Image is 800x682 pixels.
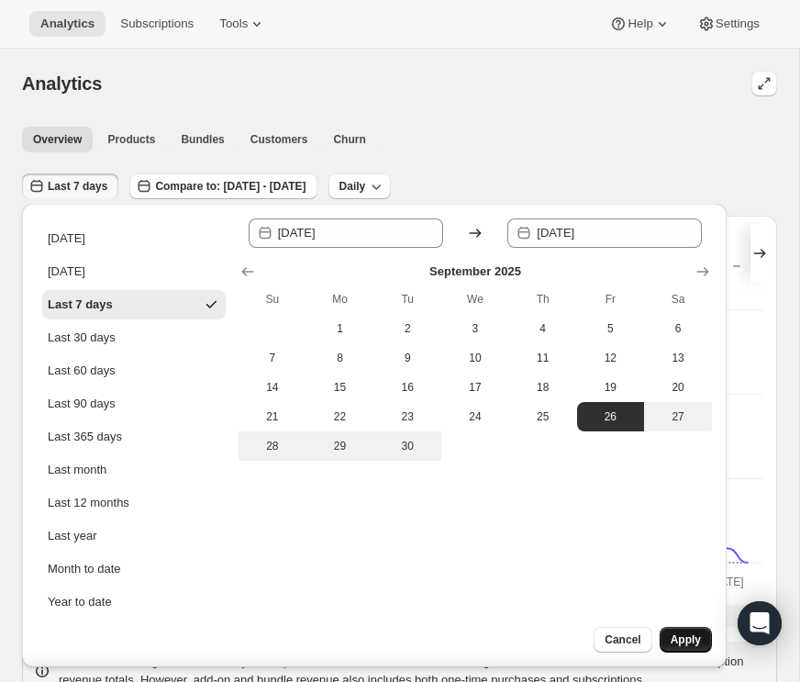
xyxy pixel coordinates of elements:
[219,17,248,31] span: Tools
[42,554,226,584] button: Month to date
[449,321,502,336] span: 3
[306,343,374,373] button: Monday September 8 2025
[381,292,434,307] span: Tu
[373,373,441,402] button: Tuesday September 16 2025
[517,380,570,395] span: 18
[48,494,129,512] div: Last 12 months
[584,409,638,424] span: 26
[381,380,434,395] span: 16
[314,409,367,424] span: 22
[441,314,509,343] button: Wednesday September 3 2025
[644,402,712,431] button: Saturday September 27 2025
[120,17,194,31] span: Subscriptions
[598,11,682,37] button: Help
[29,11,106,37] button: Analytics
[517,292,570,307] span: Th
[246,439,299,453] span: 28
[42,422,226,452] button: Last 365 days
[48,362,116,380] div: Last 60 days
[42,290,226,319] button: Last 7 days
[449,380,502,395] span: 17
[716,17,760,31] span: Settings
[651,321,705,336] span: 6
[42,488,226,518] button: Last 12 months
[373,431,441,461] button: Tuesday September 30 2025
[690,259,716,285] button: Show next month, October 2025
[686,11,771,37] button: Settings
[181,132,224,147] span: Bundles
[509,402,577,431] button: Thursday September 25 2025
[509,285,577,314] th: Thursday
[22,173,118,199] button: Last 7 days
[577,402,645,431] button: Start of range Friday September 26 2025
[441,373,509,402] button: Wednesday September 17 2025
[651,380,705,395] span: 20
[509,343,577,373] button: Thursday September 11 2025
[441,343,509,373] button: Wednesday September 10 2025
[239,285,306,314] th: Sunday
[246,351,299,365] span: 7
[441,402,509,431] button: Wednesday September 24 2025
[48,229,85,248] div: [DATE]
[235,259,261,285] button: Show previous month, August 2025
[42,521,226,551] button: Last year
[644,373,712,402] button: Saturday September 20 2025
[246,409,299,424] span: 21
[509,314,577,343] button: Thursday September 4 2025
[48,428,122,446] div: Last 365 days
[644,285,712,314] th: Saturday
[381,439,434,453] span: 30
[129,173,317,199] button: Compare to: [DATE] - [DATE]
[517,409,570,424] span: 25
[577,373,645,402] button: Friday September 19 2025
[373,402,441,431] button: Tuesday September 23 2025
[339,179,366,194] span: Daily
[584,351,638,365] span: 12
[22,73,102,94] span: Analytics
[48,395,116,413] div: Last 90 days
[373,343,441,373] button: Tuesday September 9 2025
[660,627,712,653] button: Apply
[651,409,705,424] span: 27
[314,380,367,395] span: 15
[584,321,638,336] span: 5
[517,351,570,365] span: 11
[107,132,155,147] span: Products
[381,351,434,365] span: 9
[449,409,502,424] span: 24
[651,351,705,365] span: 13
[373,285,441,314] th: Tuesday
[738,601,782,645] div: Open Intercom Messenger
[306,373,374,402] button: Monday September 15 2025
[314,292,367,307] span: Mo
[509,373,577,402] button: Thursday September 18 2025
[239,373,306,402] button: Sunday September 14 2025
[250,132,308,147] span: Customers
[155,179,306,194] span: Compare to: [DATE] - [DATE]
[328,173,392,199] button: Daily
[628,17,652,31] span: Help
[48,179,107,194] span: Last 7 days
[109,11,205,37] button: Subscriptions
[42,587,226,617] button: Year to date
[373,314,441,343] button: Tuesday September 2 2025
[239,343,306,373] button: Sunday September 7 2025
[449,292,502,307] span: We
[48,461,106,479] div: Last month
[48,527,96,545] div: Last year
[208,11,277,37] button: Tools
[306,314,374,343] button: Monday September 1 2025
[671,632,701,647] span: Apply
[42,323,226,352] button: Last 30 days
[605,632,640,647] span: Cancel
[441,285,509,314] th: Wednesday
[40,17,94,31] span: Analytics
[42,257,226,286] button: [DATE]
[42,455,226,485] button: Last month
[577,343,645,373] button: Friday September 12 2025
[42,224,226,253] button: [DATE]
[48,263,85,281] div: [DATE]
[48,560,121,578] div: Month to date
[246,380,299,395] span: 14
[709,576,744,588] text: [DATE]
